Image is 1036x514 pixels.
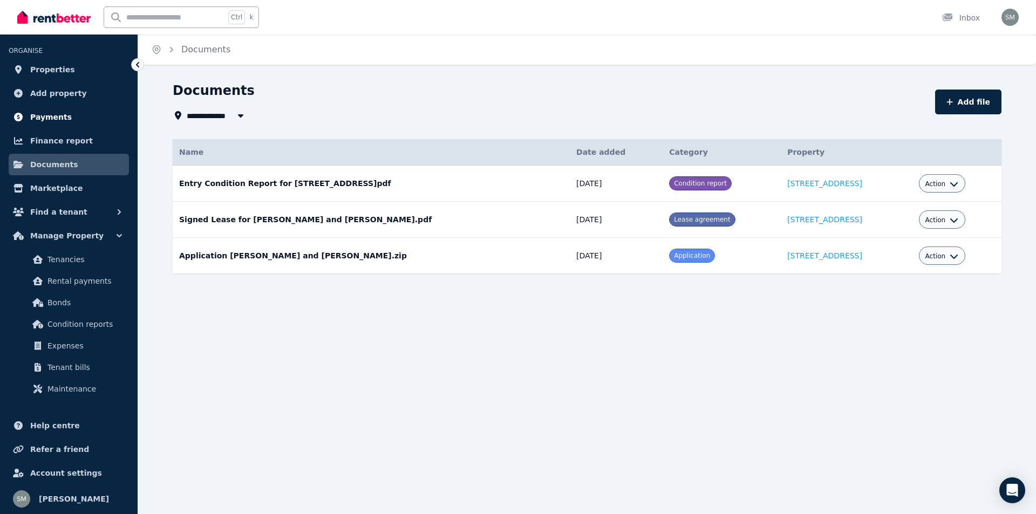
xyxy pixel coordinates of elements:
[249,13,253,22] span: k
[9,438,129,460] a: Refer a friend
[181,44,230,54] a: Documents
[9,106,129,128] a: Payments
[9,130,129,152] a: Finance report
[30,419,80,432] span: Help centre
[30,134,93,147] span: Finance report
[47,339,120,352] span: Expenses
[570,202,663,238] td: [DATE]
[9,225,129,246] button: Manage Property
[13,357,125,378] a: Tenant bills
[30,229,104,242] span: Manage Property
[47,318,120,331] span: Condition reports
[787,215,862,224] a: [STREET_ADDRESS]
[787,251,862,260] a: [STREET_ADDRESS]
[30,182,83,195] span: Marketplace
[30,443,89,456] span: Refer a friend
[30,205,87,218] span: Find a tenant
[925,252,946,261] span: Action
[39,492,109,505] span: [PERSON_NAME]
[17,9,91,25] img: RentBetter
[173,166,570,202] td: Entry Condition Report for [STREET_ADDRESS]pdf
[13,270,125,292] a: Rental payments
[47,253,120,266] span: Tenancies
[47,361,120,374] span: Tenant bills
[13,378,125,400] a: Maintenance
[999,477,1025,503] div: Open Intercom Messenger
[47,275,120,287] span: Rental payments
[781,139,912,166] th: Property
[674,180,727,187] span: Condition report
[9,83,129,104] a: Add property
[30,111,72,124] span: Payments
[13,490,30,508] img: Susan Mann
[13,335,125,357] a: Expenses
[13,249,125,270] a: Tenancies
[663,139,781,166] th: Category
[9,415,129,436] a: Help centre
[138,35,243,65] nav: Breadcrumb
[1001,9,1019,26] img: Susan Mann
[13,313,125,335] a: Condition reports
[935,90,1001,114] button: Add file
[925,180,959,188] button: Action
[228,10,245,24] span: Ctrl
[173,82,255,99] h1: Documents
[570,238,663,274] td: [DATE]
[674,252,710,259] span: Application
[570,166,663,202] td: [DATE]
[30,63,75,76] span: Properties
[30,158,78,171] span: Documents
[9,47,43,54] span: ORGANISE
[9,154,129,175] a: Documents
[9,177,129,199] a: Marketplace
[942,12,980,23] div: Inbox
[30,87,87,100] span: Add property
[925,216,959,224] button: Action
[925,216,946,224] span: Action
[47,296,120,309] span: Bonds
[570,139,663,166] th: Date added
[13,292,125,313] a: Bonds
[9,59,129,80] a: Properties
[925,252,959,261] button: Action
[30,467,102,479] span: Account settings
[9,462,129,484] a: Account settings
[787,179,862,188] a: [STREET_ADDRESS]
[179,148,203,156] span: Name
[9,201,129,223] button: Find a tenant
[173,238,570,274] td: Application [PERSON_NAME] and [PERSON_NAME].zip
[674,216,730,223] span: Lease agreement
[47,382,120,395] span: Maintenance
[173,202,570,238] td: Signed Lease for [PERSON_NAME] and [PERSON_NAME].pdf
[925,180,946,188] span: Action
